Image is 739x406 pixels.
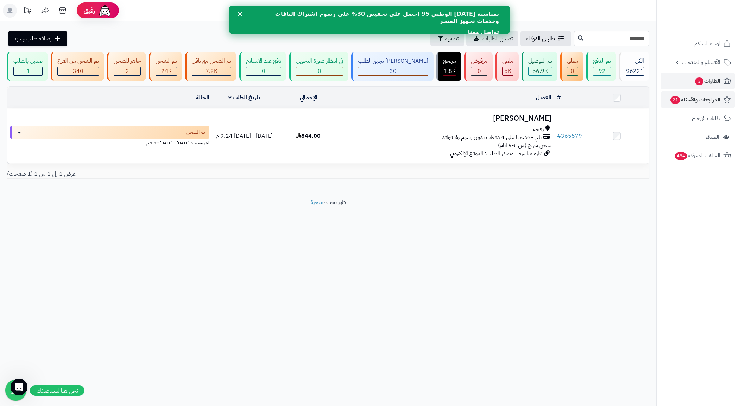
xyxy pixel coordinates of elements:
[192,57,231,65] div: تم الشحن مع ناقل
[184,52,238,81] a: تم الشحن مع ناقل 7.2K
[694,76,720,86] span: الطلبات
[239,23,270,31] a: تواصل معنا
[682,57,720,67] span: الأقسام والمنتجات
[661,110,735,127] a: طلبات الإرجاع
[674,152,688,160] span: 484
[463,52,494,81] a: مرفوض 0
[661,147,735,164] a: السلات المتروكة484
[147,52,184,81] a: تم الشحن 24K
[571,67,574,75] span: 0
[262,67,265,75] span: 0
[98,4,112,18] img: ai-face.png
[520,31,571,46] a: طلباتي المُوكلة
[618,52,651,81] a: الكل96221
[593,67,611,75] div: 92
[114,57,141,65] div: جاهز للشحن
[14,35,52,43] span: إضافة طلب جديد
[216,132,273,140] span: [DATE] - [DATE] 9:24 م
[529,67,552,75] div: 56935
[126,67,129,75] span: 2
[11,379,27,395] iframe: Intercom live chat
[300,93,317,102] a: الإجمالي
[84,6,95,15] span: رفيق
[156,57,177,65] div: تم الشحن
[196,93,209,102] a: الحالة
[626,57,644,65] div: الكل
[593,57,611,65] div: تم الدفع
[450,149,542,158] span: زيارة مباشرة - مصدر الطلب: الموقع الإلكتروني
[482,35,513,43] span: تصدير الطلبات
[390,67,397,75] span: 30
[2,170,328,178] div: عرض 1 إلى 1 من 1 (1 صفحات)
[559,52,585,81] a: معلق 0
[8,31,67,46] a: إضافة طلب جديد
[692,113,720,123] span: طلبات الإرجاع
[661,91,735,108] a: المراجعات والأسئلة21
[443,57,456,65] div: مرتجع
[661,35,735,52] a: لوحة التحكم
[599,67,606,75] span: 92
[229,6,510,34] iframe: Intercom live chat لافتة
[585,52,618,81] a: تم الدفع 92
[567,67,578,75] div: 0
[691,14,732,29] img: logo-2.png
[161,67,172,75] span: 24K
[504,67,511,75] span: 5K
[520,52,559,81] a: تم التوصيل 56.9K
[695,77,703,85] span: 3
[14,67,42,75] div: 1
[186,129,205,136] span: تم الشحن
[6,6,13,11] div: إغلاق
[206,67,217,75] span: 7.2K
[296,67,343,75] div: 0
[494,52,520,81] a: ملغي 5K
[106,52,147,81] a: جاهز للشحن 2
[156,67,177,75] div: 24022
[502,57,513,65] div: ملغي
[296,132,321,140] span: 844.00
[674,151,720,161] span: السلات المتروكة
[557,132,561,140] span: #
[343,114,551,123] h3: [PERSON_NAME]
[567,57,578,65] div: معلق
[311,198,323,206] a: متجرة
[471,67,487,75] div: 0
[358,57,428,65] div: [PERSON_NAME] تجهيز الطلب
[443,67,456,75] div: 1836
[670,96,680,104] span: 21
[532,67,548,75] span: 56.9K
[471,57,487,65] div: مرفوض
[694,39,720,49] span: لوحة التحكم
[533,125,544,133] span: رفحة
[246,67,281,75] div: 0
[49,52,106,81] a: تم الشحن من الفرع 340
[536,93,551,102] a: العميل
[246,57,281,65] div: دفع عند الاستلام
[350,52,435,81] a: [PERSON_NAME] تجهيز الطلب 30
[526,35,555,43] span: طلباتي المُوكلة
[466,31,518,46] a: تصدير الطلبات
[557,93,561,102] a: #
[445,35,459,43] span: تصفية
[5,52,49,81] a: تعديل بالطلب 1
[296,57,343,65] div: في انتظار صورة التحويل
[661,73,735,89] a: الطلبات3
[19,4,36,19] a: تحديثات المنصة
[503,67,513,75] div: 4995
[238,52,288,81] a: دفع عند الاستلام 0
[706,132,719,142] span: العملاء
[288,52,350,81] a: في انتظار صورة التحويل 0
[442,133,542,142] span: تابي - قسّمها على 4 دفعات بدون رسوم ولا فوائد
[478,67,481,75] span: 0
[114,67,140,75] div: 2
[73,67,83,75] span: 340
[358,67,428,75] div: 30
[444,67,456,75] span: 1.8K
[13,57,43,65] div: تعديل بالطلب
[192,67,231,75] div: 7222
[26,67,30,75] span: 1
[57,57,99,65] div: تم الشحن من الفرع
[670,95,720,105] span: المراجعات والأسئلة
[528,57,552,65] div: تم التوصيل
